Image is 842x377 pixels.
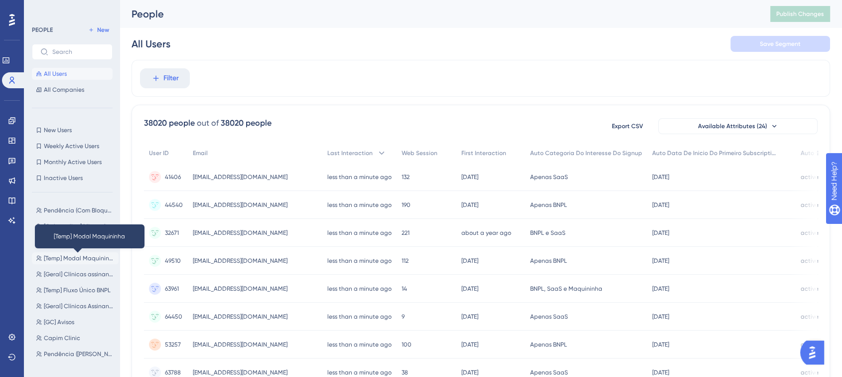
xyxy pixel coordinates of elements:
span: active [801,173,819,181]
span: 9 [402,313,405,321]
span: BNPL e SaaS [530,229,565,237]
button: [Onboarding] Migração de dados [32,220,119,232]
span: Email [193,149,208,157]
time: less than a minute ago [327,229,392,236]
span: [Temp] Modal Maquininha [44,254,115,262]
button: Capim Clinic [32,332,119,344]
span: [GC] Avisos [44,318,74,326]
time: [DATE] [461,174,478,181]
span: 41406 [165,173,181,181]
span: Auto Categoria Do Interesse Do Signup [530,149,642,157]
button: [Temp] Fluxo Único BNPL [32,284,119,296]
span: 63961 [165,285,179,293]
span: Web Session [402,149,437,157]
span: 49510 [165,257,181,265]
span: 63788 [165,369,181,377]
span: 44540 [165,201,183,209]
span: Last Interaction [327,149,373,157]
div: All Users [132,37,170,51]
time: [DATE] [461,285,478,292]
span: Monthly Active Users [44,158,102,166]
time: less than a minute ago [327,341,392,348]
div: 38020 people [144,117,195,129]
time: less than a minute ago [327,257,392,264]
span: Inactive Users [44,174,83,182]
time: [DATE] [461,369,478,376]
span: All Users [44,70,67,78]
span: active [801,229,819,237]
span: [DATE] [652,285,669,293]
span: Apenas BNPL [530,257,567,265]
button: Monthly Active Users [32,156,113,168]
time: [DATE] [461,341,478,348]
span: Publish Changes [776,10,824,18]
button: Filter [140,68,190,88]
span: [DATE] [652,229,669,237]
time: [DATE] [461,257,478,264]
span: BNPL, SaaS e Maquininha [530,285,602,293]
time: less than a minute ago [327,285,392,292]
time: less than a minute ago [327,313,392,320]
span: Auto Data De Inicio Do Primeiro Subscription [652,149,777,157]
span: [Geral] Clínicas assinantes [44,270,115,278]
span: [DATE] [652,369,669,377]
button: [Temp] Modal Maquininha [32,252,119,264]
span: 112 [402,257,409,265]
button: Inactive Users [32,172,113,184]
span: 100 [402,341,412,349]
span: Apenas SaaS [530,369,568,377]
span: [EMAIL_ADDRESS][DOMAIN_NAME] [193,201,287,209]
span: Pendência ([PERSON_NAME])(I) [44,350,115,358]
span: active [801,341,819,349]
span: 64450 [165,313,182,321]
button: Pendência (Com Bloqueio) (III) [32,204,119,216]
button: [Geral] Clínicas Assinantes (> 31 dias) [32,300,119,312]
button: Pendência ([PERSON_NAME])(I) [32,348,119,360]
time: [DATE] [461,201,478,208]
span: active [801,313,819,321]
span: 14 [402,285,407,293]
span: 132 [402,173,410,181]
span: [DATE] [652,341,669,349]
div: out of [197,117,219,129]
button: Publish Changes [770,6,830,22]
span: Apenas SaaS [530,313,568,321]
span: Apenas SaaS [530,173,568,181]
span: [EMAIL_ADDRESS][DOMAIN_NAME] [193,313,287,321]
span: active [801,201,819,209]
span: Pendência (Com Bloqueio) (III) [44,206,115,214]
span: active [801,285,819,293]
span: active [801,257,819,265]
span: 190 [402,201,411,209]
input: Search [52,48,104,55]
button: [Produto] Respondentes NPS [DATE] e ago/25 [32,236,119,248]
span: [Geral] Clínicas Assinantes (> 31 dias) [44,302,115,310]
span: User ID [149,149,169,157]
span: First Interaction [461,149,506,157]
time: [DATE] [461,313,478,320]
span: Save Segment [760,40,801,48]
span: All Companies [44,86,84,94]
span: [Temp] Fluxo Único BNPL [44,286,111,294]
span: Apenas BNPL [530,341,567,349]
span: Capim Clinic [44,334,80,342]
div: 38020 people [221,117,272,129]
span: Available Attributes (24) [698,122,767,130]
div: People [132,7,745,21]
span: active [801,369,819,377]
span: Filter [163,72,179,84]
button: All Users [32,68,113,80]
button: [Geral] Clínicas assinantes [32,268,119,280]
span: 221 [402,229,410,237]
time: about a year ago [461,229,511,236]
span: [EMAIL_ADDRESS][DOMAIN_NAME] [193,285,287,293]
span: [DATE] [652,257,669,265]
button: New [85,24,113,36]
span: New Users [44,126,72,134]
span: Export CSV [612,122,643,130]
button: Available Attributes (24) [658,118,818,134]
span: [EMAIL_ADDRESS][DOMAIN_NAME] [193,257,287,265]
span: Need Help? [23,2,62,14]
button: Weekly Active Users [32,140,113,152]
